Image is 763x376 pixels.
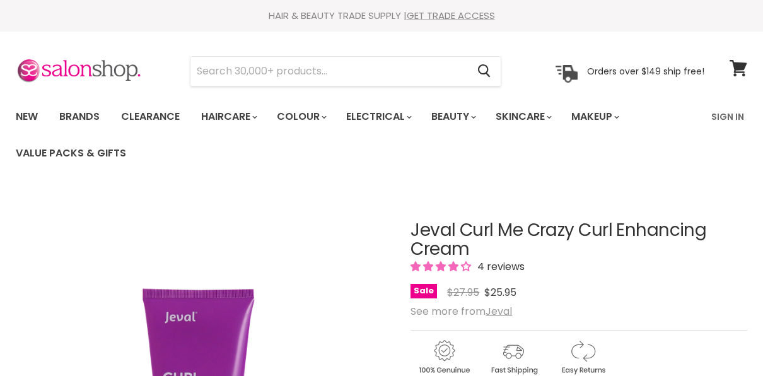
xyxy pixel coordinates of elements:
[192,103,265,130] a: Haircare
[411,221,747,260] h1: Jeval Curl Me Crazy Curl Enhancing Cream
[474,259,525,274] span: 4 reviews
[411,259,474,274] span: 4.00 stars
[422,103,484,130] a: Beauty
[6,103,47,130] a: New
[704,103,752,130] a: Sign In
[6,140,136,167] a: Value Packs & Gifts
[267,103,334,130] a: Colour
[190,56,501,86] form: Product
[447,285,479,300] span: $27.95
[411,304,512,319] span: See more from
[190,57,467,86] input: Search
[467,57,501,86] button: Search
[587,65,704,76] p: Orders over $149 ship free!
[337,103,419,130] a: Electrical
[562,103,627,130] a: Makeup
[50,103,109,130] a: Brands
[411,284,437,298] span: Sale
[484,285,516,300] span: $25.95
[112,103,189,130] a: Clearance
[486,304,512,319] a: Jeval
[6,98,704,172] ul: Main menu
[486,103,559,130] a: Skincare
[407,9,495,22] a: GET TRADE ACCESS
